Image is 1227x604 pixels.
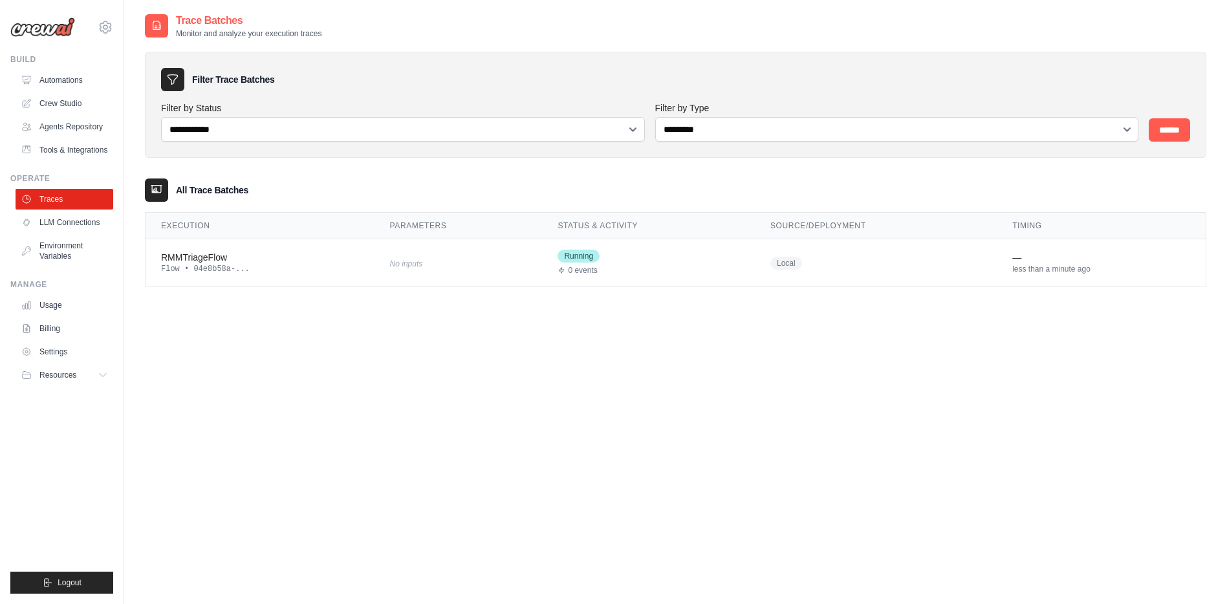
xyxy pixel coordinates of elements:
a: Billing [16,318,113,339]
a: Agents Repository [16,116,113,137]
h3: All Trace Batches [176,184,248,197]
th: Status & Activity [542,213,755,239]
h2: Trace Batches [176,13,321,28]
div: RMMTriageFlow [161,251,359,264]
a: LLM Connections [16,212,113,233]
th: Source/Deployment [755,213,997,239]
p: Monitor and analyze your execution traces [176,28,321,39]
a: Settings [16,341,113,362]
span: Local [770,257,802,270]
div: Manage [10,279,113,290]
div: less than a minute ago [1012,264,1190,274]
span: Resources [39,370,76,380]
img: Logo [10,17,75,37]
a: Environment Variables [16,235,113,266]
span: 0 events [568,265,597,275]
a: Automations [16,70,113,91]
h3: Filter Trace Batches [192,73,274,86]
div: — [1012,251,1190,264]
a: Usage [16,295,113,316]
a: Tools & Integrations [16,140,113,160]
th: Timing [997,213,1206,239]
button: Resources [16,365,113,385]
th: Execution [146,213,375,239]
a: Crew Studio [16,93,113,114]
a: Traces [16,189,113,210]
label: Filter by Status [161,102,645,114]
div: Flow • 04e8b58a-... [161,264,359,274]
span: Logout [58,577,81,588]
label: Filter by Type [655,102,1139,114]
div: Build [10,54,113,65]
div: Operate [10,173,113,184]
span: Running [558,250,600,263]
div: No inputs [390,254,527,272]
tr: View details for RMMTriageFlow execution [146,239,1206,286]
th: Parameters [375,213,543,239]
span: No inputs [390,259,423,268]
button: Logout [10,572,113,594]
